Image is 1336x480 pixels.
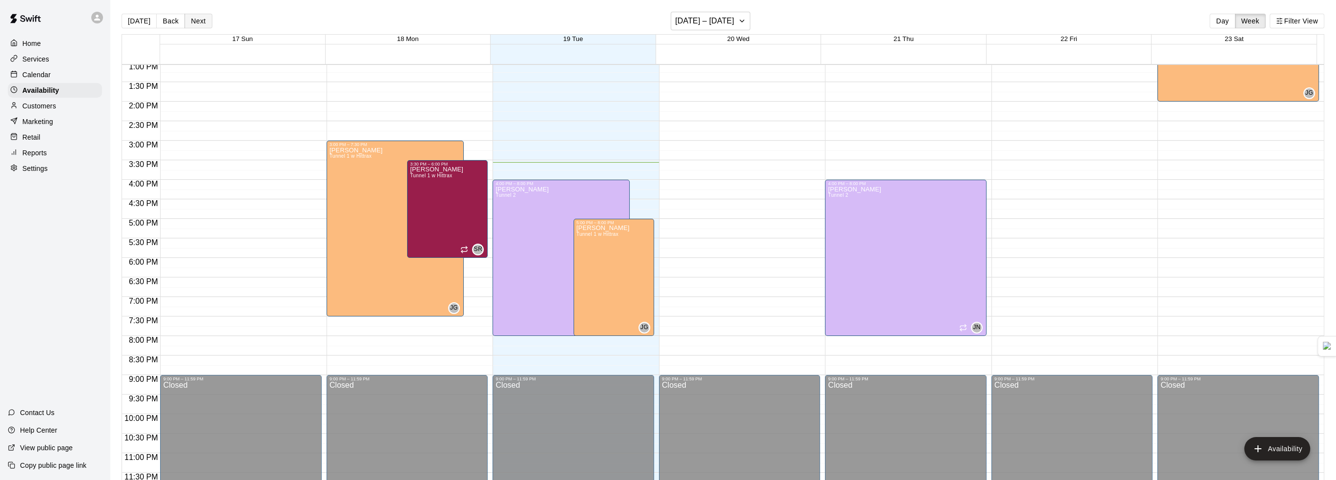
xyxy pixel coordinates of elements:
a: Home [8,36,102,51]
span: 2:00 PM [126,102,161,110]
p: Services [22,54,49,64]
span: 2:30 PM [126,121,161,129]
span: JN [973,323,980,333]
a: Reports [8,146,102,160]
h6: [DATE] – [DATE] [675,14,734,28]
button: 22 Fri [1061,35,1077,42]
a: Settings [8,161,102,176]
button: Back [156,14,185,28]
button: Day [1210,14,1235,28]
span: Recurring availability [460,246,468,253]
p: Contact Us [20,408,55,417]
p: Copy public page link [20,460,86,470]
div: 9:00 PM – 11:59 PM [329,376,485,381]
span: Tunnel 1 w Hittrax [576,231,618,237]
div: 3:30 PM – 6:00 PM [410,162,485,167]
span: 5:00 PM [126,219,161,227]
span: 8:00 PM [126,336,161,344]
button: [DATE] [122,14,157,28]
span: JG [1305,88,1313,98]
span: 10:30 PM [122,434,160,442]
span: Tunnel 2 [828,192,848,198]
button: 20 Wed [727,35,750,42]
span: 4:30 PM [126,199,161,208]
div: 9:00 PM – 11:59 PM [828,376,984,381]
button: 17 Sun [232,35,253,42]
button: 23 Sat [1225,35,1244,42]
span: Tunnel 2 [495,192,515,198]
div: 9:00 PM – 11:59 PM [1160,376,1316,381]
div: Julie Newlands [971,322,983,334]
div: 4:00 PM – 8:00 PM: Available [493,180,630,336]
button: Next [185,14,212,28]
div: 9:00 PM – 11:59 PM [163,376,319,381]
button: add [1244,437,1310,460]
div: Jaden Goodwin [1303,87,1315,99]
span: 4:00 PM [126,180,161,188]
span: 1:00 PM [126,63,161,71]
div: 9:00 PM – 11:59 PM [994,376,1150,381]
button: 18 Mon [397,35,418,42]
span: 9:00 PM [126,375,161,383]
button: Week [1235,14,1266,28]
span: JG [640,323,648,333]
span: 7:30 PM [126,316,161,325]
span: 10:00 PM [122,414,160,422]
span: 11:00 PM [122,453,160,461]
p: Settings [22,164,48,173]
a: Calendar [8,67,102,82]
div: 3:00 PM – 7:30 PM [329,142,461,147]
p: Marketing [22,117,53,126]
span: JG [450,303,458,313]
div: 4:00 PM – 8:00 PM [495,181,627,186]
span: 1:30 PM [126,82,161,90]
span: Tunnel 1 w Hittrax [329,153,371,159]
div: Steve Ratzer [472,244,484,255]
div: 5:00 PM – 8:00 PM: Available [574,219,654,336]
div: 5:00 PM – 8:00 PM [576,220,651,225]
div: Jaden Goodwin [638,322,650,334]
p: Home [22,39,41,48]
span: 9:30 PM [126,395,161,403]
span: Recurring availability [959,324,967,332]
a: Customers [8,99,102,113]
a: Services [8,52,102,66]
span: 6:30 PM [126,277,161,286]
a: Marketing [8,114,102,129]
div: 3:30 PM – 6:00 PM: Available [407,160,488,258]
span: Tunnel 1 w Hittrax [410,173,452,178]
button: [DATE] – [DATE] [671,12,750,30]
p: Help Center [20,425,57,435]
div: Jaden Goodwin [448,302,460,314]
button: 19 Tue [563,35,583,42]
p: Reports [22,148,47,158]
a: Availability [8,83,102,98]
div: 9:00 PM – 11:59 PM [662,376,818,381]
p: Customers [22,101,56,111]
a: Retail [8,130,102,145]
span: 7:00 PM [126,297,161,305]
button: Filter View [1270,14,1324,28]
span: 6:00 PM [126,258,161,266]
div: 4:00 PM – 8:00 PM: Available [825,180,987,336]
span: 5:30 PM [126,238,161,247]
span: 8:30 PM [126,355,161,364]
button: 21 Thu [893,35,913,42]
span: 3:30 PM [126,160,161,168]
